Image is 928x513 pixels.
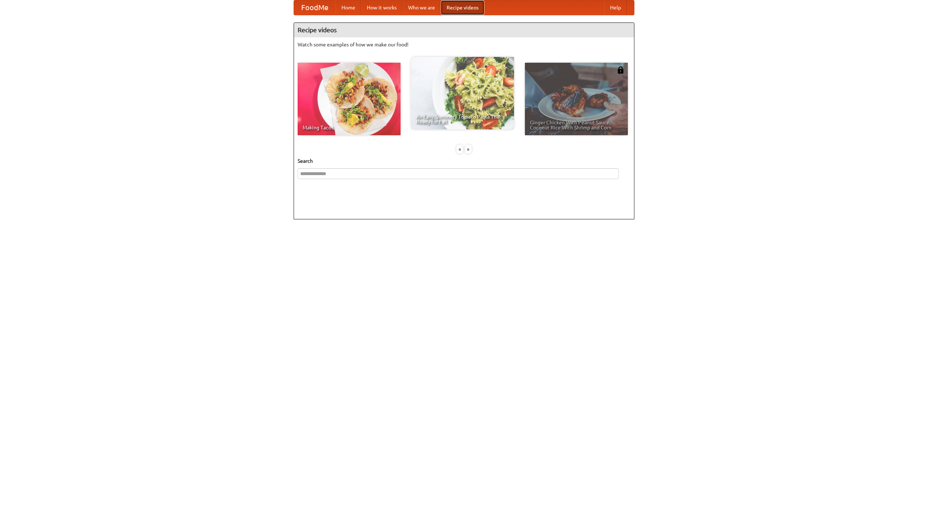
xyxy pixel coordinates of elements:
a: How it works [361,0,402,15]
h5: Search [298,157,630,165]
span: An Easy, Summery Tomato Pasta That's Ready for Fall [416,114,509,124]
a: Home [336,0,361,15]
p: Watch some examples of how we make our food! [298,41,630,48]
a: An Easy, Summery Tomato Pasta That's Ready for Fall [411,57,514,129]
div: » [465,145,472,154]
span: Making Tacos [303,125,395,130]
a: Who we are [402,0,441,15]
a: Recipe videos [441,0,484,15]
a: FoodMe [294,0,336,15]
a: Help [604,0,627,15]
div: « [456,145,463,154]
h4: Recipe videos [294,23,634,37]
img: 483408.png [617,66,624,74]
a: Making Tacos [298,63,401,135]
